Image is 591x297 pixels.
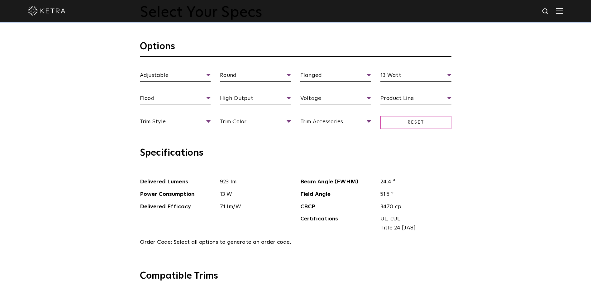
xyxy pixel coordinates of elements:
span: Trim Color [220,117,291,128]
span: 24.4 ° [376,177,451,186]
span: Order Code: [140,239,172,245]
span: Certifications [300,214,376,233]
span: High Output [220,94,291,105]
img: search icon [542,8,550,16]
span: 13 Watt [380,71,451,82]
span: Field Angle [300,190,376,199]
span: Reset [380,116,451,129]
span: 13 W [215,190,291,199]
h3: Specifications [140,147,451,163]
span: Select all options to generate an order code. [174,239,291,245]
span: Voltage [300,94,371,105]
span: Trim Accessories [300,117,371,128]
span: Flood [140,94,211,105]
h3: Options [140,40,451,57]
img: ketra-logo-2019-white [28,6,65,16]
span: Flanged [300,71,371,82]
span: Trim Style [140,117,211,128]
span: Round [220,71,291,82]
span: CBCP [300,202,376,211]
span: Delivered Lumens [140,177,216,186]
span: Product Line [380,94,451,105]
span: Beam Angle (FWHM) [300,177,376,186]
span: Power Consumption [140,190,216,199]
span: UL, cUL [380,214,447,224]
h3: Compatible Trims [140,270,451,286]
span: Delivered Efficacy [140,202,216,211]
span: 51.5 ° [376,190,451,199]
span: Adjustable [140,71,211,82]
img: Hamburger%20Nav.svg [556,8,563,14]
span: Title 24 [JA8] [380,224,447,233]
span: 3470 cp [376,202,451,211]
span: 71 lm/W [215,202,291,211]
span: 923 lm [215,177,291,186]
